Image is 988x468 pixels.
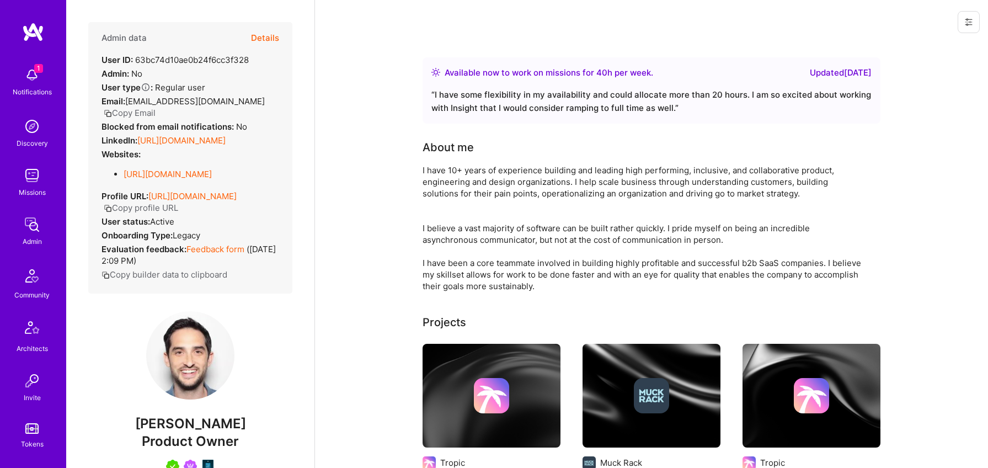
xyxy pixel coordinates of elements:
div: “ I have some flexibility in my availability and could allocate more than 20 hours. I am so excit... [431,88,872,115]
div: I have 10+ years of experience building and leading high performing, inclusive, and collaborative... [423,164,864,292]
img: Company logo [474,378,509,413]
img: User Avatar [146,311,234,400]
button: Details [251,22,279,54]
span: 40 [596,67,607,78]
img: Community [19,263,45,289]
div: ( [DATE] 2:09 PM ) [102,243,279,267]
div: No [102,68,142,79]
strong: Email: [102,96,125,107]
img: cover [583,344,720,448]
div: Community [14,289,50,301]
div: Tokens [21,438,44,450]
div: About me [423,139,474,156]
img: Availability [431,68,440,77]
div: Invite [24,392,41,403]
div: Discovery [17,137,48,149]
div: 63bc74d10ae0b24f6cc3f328 [102,54,249,66]
img: logo [22,22,44,42]
img: Architects [19,316,45,343]
a: Feedback form [186,244,244,254]
img: discovery [21,115,43,137]
h4: Admin data [102,33,147,43]
strong: Websites: [102,149,141,159]
strong: Onboarding Type: [102,230,173,241]
div: Missions [19,187,46,198]
img: cover [423,344,560,448]
span: 1 [34,64,43,73]
span: Product Owner [142,433,239,449]
span: legacy [173,230,200,241]
img: Invite [21,370,43,392]
img: cover [743,344,880,448]
button: Copy Email [104,107,156,119]
a: [URL][DOMAIN_NAME] [148,191,237,201]
button: Copy builder data to clipboard [102,269,227,280]
strong: Profile URL: [102,191,148,201]
span: Active [150,216,174,227]
img: Company logo [634,378,669,413]
strong: Admin: [102,68,129,79]
strong: Evaluation feedback: [102,244,186,254]
strong: User status: [102,216,150,227]
div: Architects [17,343,48,354]
span: [PERSON_NAME] [88,416,292,432]
i: icon Copy [104,204,112,212]
div: Projects [423,314,466,331]
div: Updated [DATE] [810,66,872,79]
a: [URL][DOMAIN_NAME] [124,169,212,179]
strong: Blocked from email notifications: [102,121,236,132]
div: No [102,121,247,132]
button: Copy profile URL [104,202,178,214]
div: Available now to work on missions for h per week . [445,66,653,79]
i: icon Copy [104,109,112,118]
img: admin teamwork [21,214,43,236]
i: Help [141,82,151,92]
i: icon Copy [102,271,110,279]
strong: User ID: [102,55,133,65]
img: tokens [25,423,39,434]
strong: LinkedIn: [102,135,137,146]
img: Company logo [794,378,829,413]
a: [URL][DOMAIN_NAME] [137,135,226,146]
strong: User type : [102,82,153,93]
span: [EMAIL_ADDRESS][DOMAIN_NAME] [125,96,265,107]
div: Admin [23,236,42,247]
div: Regular user [102,82,205,93]
div: Notifications [13,86,52,98]
img: bell [21,64,43,86]
img: teamwork [21,164,43,187]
